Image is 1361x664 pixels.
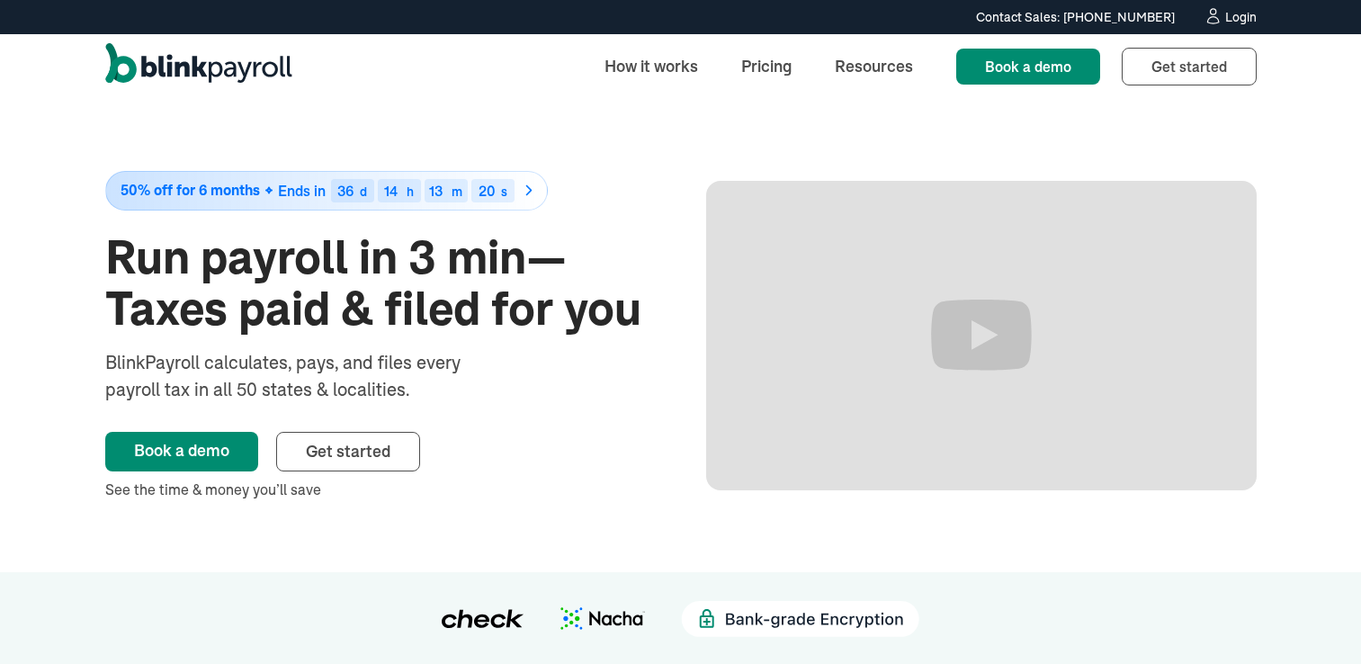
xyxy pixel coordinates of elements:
[452,185,462,198] div: m
[1151,58,1227,76] span: Get started
[590,47,712,85] a: How it works
[501,185,507,198] div: s
[105,479,656,500] div: See the time & money you’ll save
[407,185,414,198] div: h
[360,185,367,198] div: d
[985,58,1071,76] span: Book a demo
[306,441,390,462] span: Get started
[278,182,326,200] span: Ends in
[384,182,398,200] span: 14
[337,182,354,200] span: 36
[105,349,508,403] div: BlinkPayroll calculates, pays, and files every payroll tax in all 50 states & localities.
[121,183,260,198] span: 50% off for 6 months
[429,182,443,200] span: 13
[1225,11,1257,23] div: Login
[276,432,420,471] a: Get started
[479,182,496,200] span: 20
[105,43,292,90] a: home
[706,181,1257,490] iframe: Run Payroll in 3 min with BlinkPayroll
[105,432,258,471] a: Book a demo
[1204,7,1257,27] a: Login
[105,171,656,211] a: 50% off for 6 monthsEnds in36d14h13m20s
[727,47,806,85] a: Pricing
[976,8,1175,27] div: Contact Sales: [PHONE_NUMBER]
[1122,48,1257,85] a: Get started
[956,49,1100,85] a: Book a demo
[820,47,927,85] a: Resources
[105,232,656,335] h1: Run payroll in 3 min—Taxes paid & filed for you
